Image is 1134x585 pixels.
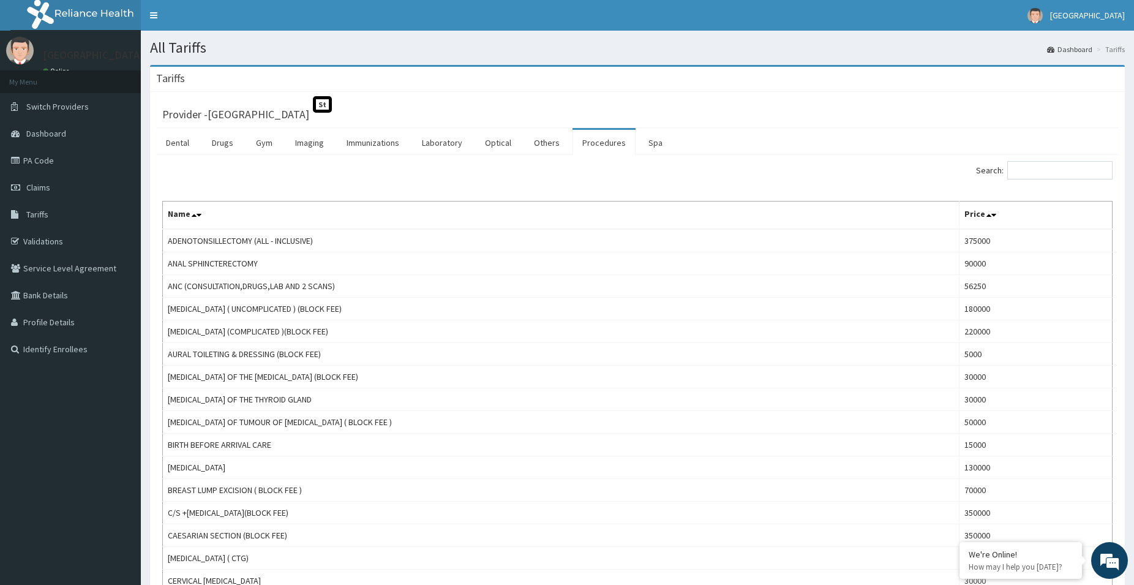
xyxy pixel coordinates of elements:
[26,128,66,139] span: Dashboard
[475,130,521,156] a: Optical
[1047,44,1092,55] a: Dashboard
[163,320,959,343] td: [MEDICAL_DATA] (COMPLICATED )(BLOCK FEE)
[163,456,959,479] td: [MEDICAL_DATA]
[959,366,1112,388] td: 30000
[639,130,672,156] a: Spa
[163,202,959,230] th: Name
[246,130,282,156] a: Gym
[163,366,959,388] td: [MEDICAL_DATA] OF THE [MEDICAL_DATA] (BLOCK FEE)
[163,388,959,411] td: [MEDICAL_DATA] OF THE THYROID GLAND
[959,456,1112,479] td: 130000
[163,524,959,547] td: CAESARIAN SECTION (BLOCK FEE)
[6,334,233,377] textarea: Type your message and hit 'Enter'
[163,229,959,252] td: ADENOTONSILLECTOMY (ALL - INCLUSIVE)
[71,154,169,278] span: We're online!
[412,130,472,156] a: Laboratory
[202,130,243,156] a: Drugs
[959,229,1112,252] td: 375000
[969,562,1073,572] p: How may I help you today?
[959,524,1112,547] td: 350000
[163,411,959,434] td: [MEDICAL_DATA] OF TUMOUR OF [MEDICAL_DATA] ( BLOCK FEE )
[163,343,959,366] td: AURAL TOILETING & DRESSING (BLOCK FEE)
[6,37,34,64] img: User Image
[959,502,1112,524] td: 350000
[162,109,309,120] h3: Provider - [GEOGRAPHIC_DATA]
[26,182,50,193] span: Claims
[959,434,1112,456] td: 15000
[64,69,206,85] div: Chat with us now
[1050,10,1125,21] span: [GEOGRAPHIC_DATA]
[163,434,959,456] td: BIRTH BEFORE ARRIVAL CARE
[976,161,1113,179] label: Search:
[26,101,89,112] span: Switch Providers
[23,61,50,92] img: d_794563401_company_1708531726252_794563401
[156,130,199,156] a: Dental
[201,6,230,36] div: Minimize live chat window
[573,130,636,156] a: Procedures
[163,502,959,524] td: C/S +[MEDICAL_DATA](BLOCK FEE)
[959,479,1112,502] td: 70000
[163,479,959,502] td: BREAST LUMP EXCISION ( BLOCK FEE )
[43,50,144,61] p: [GEOGRAPHIC_DATA]
[163,252,959,275] td: ANAL SPHINCTERECTOMY
[156,73,185,84] h3: Tariffs
[524,130,569,156] a: Others
[959,202,1112,230] th: Price
[1094,44,1125,55] li: Tariffs
[959,388,1112,411] td: 30000
[1027,8,1043,23] img: User Image
[959,298,1112,320] td: 180000
[337,130,409,156] a: Immunizations
[959,252,1112,275] td: 90000
[959,411,1112,434] td: 50000
[26,209,48,220] span: Tariffs
[285,130,334,156] a: Imaging
[959,275,1112,298] td: 56250
[150,40,1125,56] h1: All Tariffs
[163,275,959,298] td: ANC (CONSULTATION,DRUGS,LAB AND 2 SCANS)
[163,547,959,570] td: [MEDICAL_DATA] ( CTG)
[969,549,1073,560] div: We're Online!
[43,67,72,75] a: Online
[1007,161,1113,179] input: Search:
[959,320,1112,343] td: 220000
[163,298,959,320] td: [MEDICAL_DATA] ( UNCOMPLICATED ) (BLOCK FEE)
[959,343,1112,366] td: 5000
[313,96,332,113] span: St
